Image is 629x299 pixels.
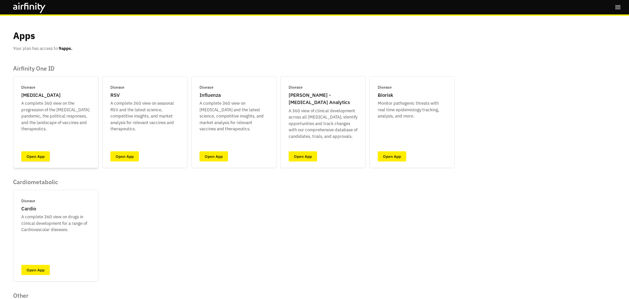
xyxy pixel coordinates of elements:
[378,84,392,90] p: Disease
[289,84,303,90] p: Disease
[21,84,35,90] p: Disease
[110,92,120,99] p: RSV
[200,151,228,161] a: Open App
[378,92,393,99] p: Biorisk
[13,179,98,186] p: Cardiometabolic
[378,100,447,119] p: Monitor pathogenic threats with real time epidemiology tracking, analysis, and more.
[59,46,72,51] b: 9 apps.
[110,151,139,161] a: Open App
[200,100,268,132] p: A complete 360 view on [MEDICAL_DATA] and the latest science, competitive insights, and market an...
[21,100,90,132] p: A complete 360 view on the progression of the [MEDICAL_DATA] pandemic, the political responses, a...
[110,100,179,132] p: A complete 360 view on seasonal RSV and the latest science, competitive insights, and market anal...
[289,108,357,140] p: A 360 view of clinical development across all [MEDICAL_DATA]; identify opportunities and track ch...
[289,92,357,106] p: [PERSON_NAME] - [MEDICAL_DATA] Analytics
[21,265,50,275] a: Open App
[21,214,90,233] p: A complete 360 view on drugs in clinical development for a range of Cardiovascular diseases.
[378,151,406,161] a: Open App
[200,92,221,99] p: Influenza
[200,84,214,90] p: Disease
[110,84,124,90] p: Disease
[13,65,455,72] p: Airfinity One ID
[21,151,50,161] a: Open App
[21,198,35,204] p: Disease
[21,92,61,99] p: [MEDICAL_DATA]
[13,29,35,43] p: Apps
[21,205,36,213] p: Cardio
[289,151,317,161] a: Open App
[13,45,72,52] p: Your plan has access to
